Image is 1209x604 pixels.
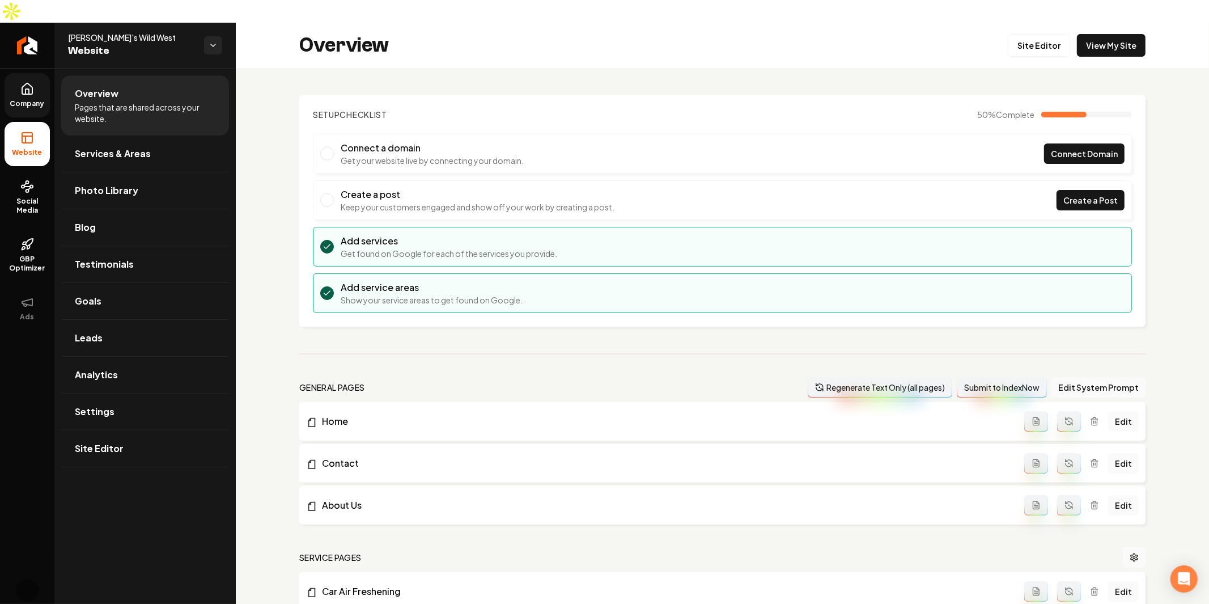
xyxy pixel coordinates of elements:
[75,405,114,419] span: Settings
[306,457,1024,470] a: Contact
[341,294,523,306] p: Show your service areas to get found on Google.
[1024,453,1048,474] button: Add admin page prompt
[61,394,229,430] a: Settings
[5,255,50,273] span: GBP Optimizer
[1051,148,1118,160] span: Connect Domain
[306,499,1024,512] a: About Us
[1108,411,1139,432] a: Edit
[61,172,229,209] a: Photo Library
[313,109,387,120] h2: Checklist
[341,281,523,294] h3: Add service areas
[1057,190,1125,210] a: Create a Post
[75,147,151,160] span: Services & Areas
[341,234,557,248] h3: Add services
[1108,581,1139,602] a: Edit
[61,283,229,319] a: Goals
[341,155,524,166] p: Get your website live by connecting your domain.
[16,312,39,322] span: Ads
[16,579,39,602] button: Open user button
[75,368,118,382] span: Analytics
[61,246,229,282] a: Testimonials
[313,109,340,120] span: Setup
[996,109,1034,120] span: Complete
[75,87,118,100] span: Overview
[75,221,96,234] span: Blog
[1077,34,1146,57] a: View My Site
[5,229,50,282] a: GBP Optimizer
[808,377,952,398] button: Regenerate Text Only (all pages)
[306,415,1024,428] a: Home
[61,209,229,246] a: Blog
[61,320,229,356] a: Leads
[75,442,124,455] span: Site Editor
[1170,565,1198,593] div: Open Intercom Messenger
[341,201,614,213] p: Keep your customers engaged and show off your work by creating a post.
[61,430,229,467] a: Site Editor
[75,257,134,271] span: Testimonials
[341,141,524,155] h3: Connect a domain
[1008,34,1070,57] a: Site Editor
[341,188,614,201] h3: Create a post
[1024,411,1048,432] button: Add admin page prompt
[75,184,138,197] span: Photo Library
[75,294,101,308] span: Goals
[299,382,365,393] h2: general pages
[68,43,195,59] span: Website
[5,171,50,224] a: Social Media
[1024,495,1048,516] button: Add admin page prompt
[1063,195,1118,206] span: Create a Post
[16,579,39,602] img: Sagar Soni
[61,136,229,172] a: Services & Areas
[5,286,50,331] button: Ads
[5,197,50,215] span: Social Media
[6,99,49,108] span: Company
[1044,143,1125,164] a: Connect Domain
[68,32,195,43] span: [PERSON_NAME]'s Wild West
[1051,377,1146,398] button: Edit System Prompt
[977,109,1034,120] span: 50 %
[341,248,557,259] p: Get found on Google for each of the services you provide.
[957,377,1047,398] button: Submit to IndexNow
[1108,453,1139,474] a: Edit
[8,148,47,157] span: Website
[306,585,1024,598] a: Car Air Freshening
[299,34,389,57] h2: Overview
[61,357,229,393] a: Analytics
[1024,581,1048,602] button: Add admin page prompt
[299,552,362,563] h2: Service Pages
[75,102,215,124] span: Pages that are shared across your website.
[1108,495,1139,516] a: Edit
[17,36,38,54] img: Rebolt Logo
[75,331,103,345] span: Leads
[5,73,50,117] a: Company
